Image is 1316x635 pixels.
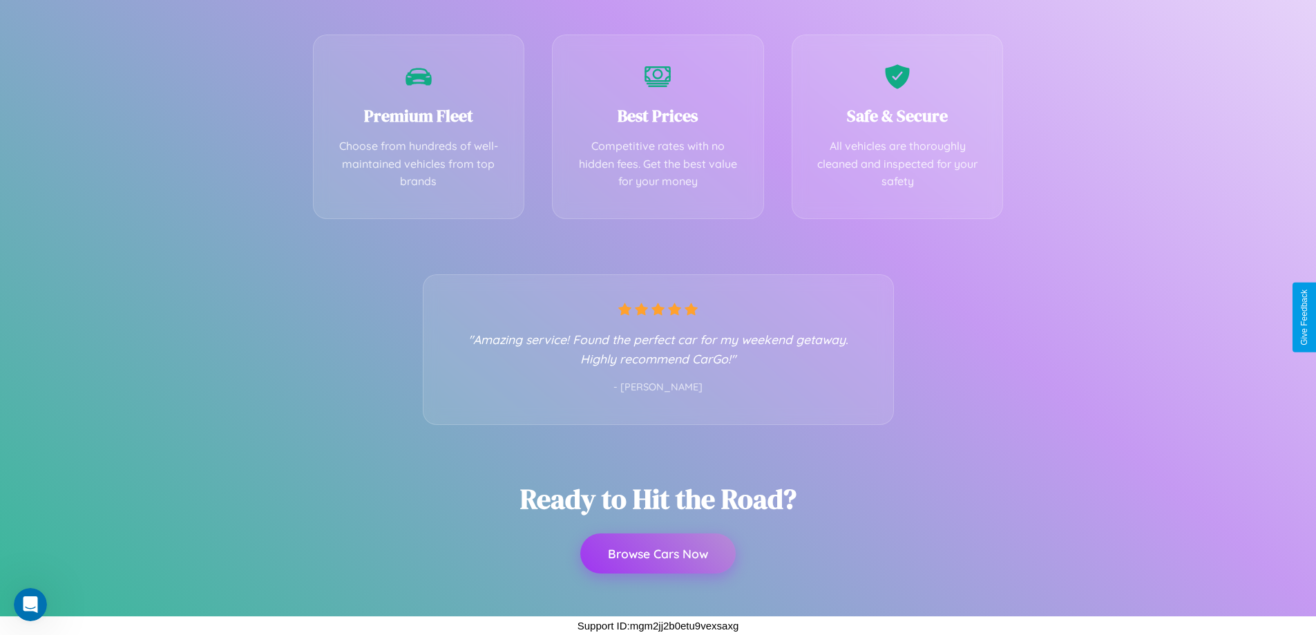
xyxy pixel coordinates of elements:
[14,588,47,621] iframe: Intercom live chat
[813,104,982,127] h3: Safe & Secure
[580,533,736,574] button: Browse Cars Now
[813,138,982,191] p: All vehicles are thoroughly cleaned and inspected for your safety
[520,480,797,518] h2: Ready to Hit the Road?
[451,379,866,397] p: - [PERSON_NAME]
[578,616,738,635] p: Support ID: mgm2jj2b0etu9vexsaxg
[573,104,743,127] h3: Best Prices
[451,330,866,368] p: "Amazing service! Found the perfect car for my weekend getaway. Highly recommend CarGo!"
[334,138,504,191] p: Choose from hundreds of well-maintained vehicles from top brands
[334,104,504,127] h3: Premium Fleet
[573,138,743,191] p: Competitive rates with no hidden fees. Get the best value for your money
[1299,290,1309,345] div: Give Feedback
